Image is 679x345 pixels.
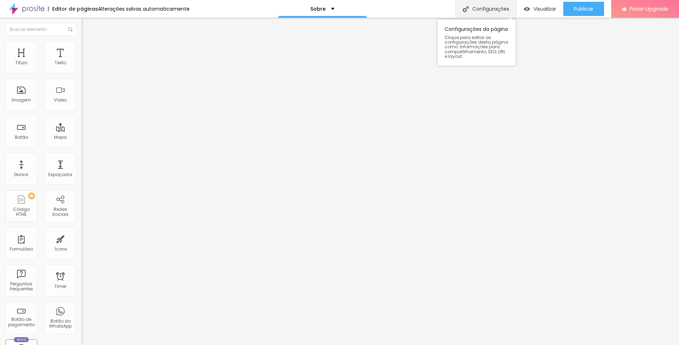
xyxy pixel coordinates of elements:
[517,2,563,16] button: Visualizar
[7,281,35,292] div: Perguntas frequentes
[310,6,326,11] p: Sobre
[7,317,35,327] div: Botão de pagamento
[574,6,593,12] span: Publicar
[445,35,509,59] span: Clique para editar as configurações desta página como: Informações para compartilhamento, SEO, UR...
[563,2,604,16] button: Publicar
[463,6,469,12] img: Icone
[630,6,668,12] span: Fazer Upgrade
[98,6,190,11] div: Alterações salvas automaticamente
[55,60,66,65] div: Texto
[54,247,67,252] div: Ícone
[54,98,67,103] div: Vídeo
[533,6,556,12] span: Visualizar
[5,23,76,36] input: Buscar elemento
[48,172,72,177] div: Espaçador
[15,135,28,140] div: Botão
[438,20,516,66] div: Configurações da página
[524,6,530,12] img: view-1.svg
[10,247,33,252] div: Formulário
[12,98,31,103] div: Imagem
[14,337,29,342] div: Novo
[54,284,66,289] div: Timer
[7,207,35,217] div: Código HTML
[68,27,72,32] img: Icone
[15,60,27,65] div: Título
[48,6,98,11] div: Editor de páginas
[14,172,28,177] div: Divisor
[46,319,74,329] div: Botão do WhatsApp
[54,135,67,140] div: Mapa
[46,207,74,217] div: Redes Sociais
